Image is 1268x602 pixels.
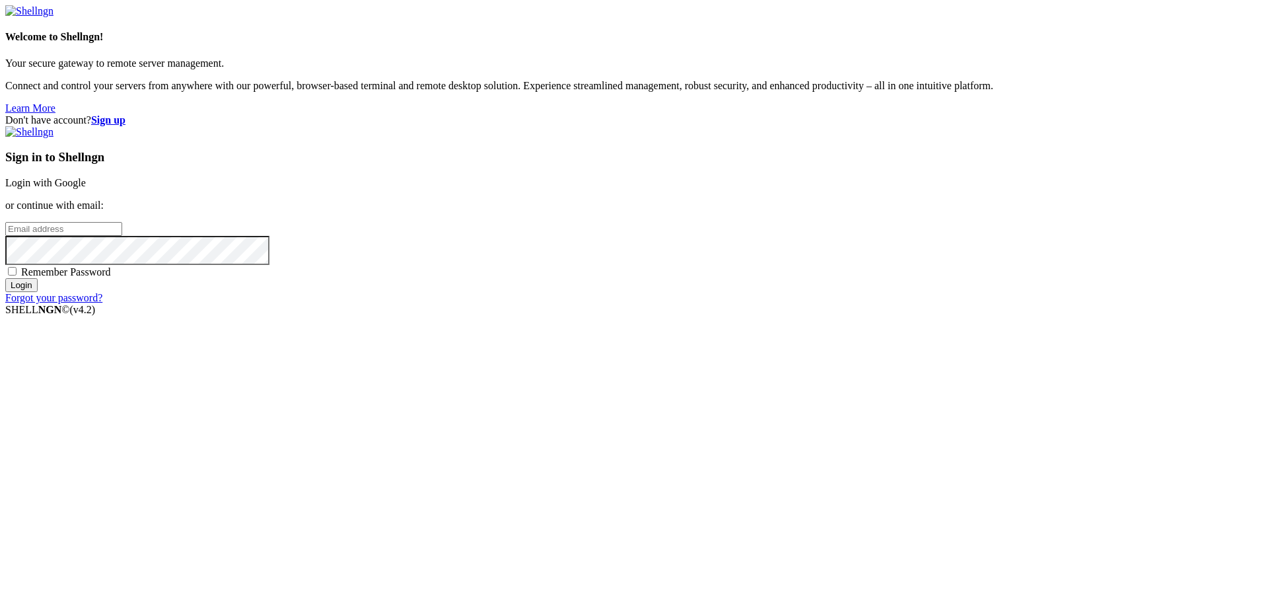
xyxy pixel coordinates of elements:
input: Remember Password [8,267,17,276]
a: Login with Google [5,177,86,188]
span: Remember Password [21,266,111,278]
div: Don't have account? [5,114,1263,126]
span: 4.2.0 [70,304,96,315]
img: Shellngn [5,126,53,138]
b: NGN [38,304,62,315]
a: Learn More [5,102,55,114]
a: Forgot your password? [5,292,102,303]
p: Connect and control your servers from anywhere with our powerful, browser-based terminal and remo... [5,80,1263,92]
input: Login [5,278,38,292]
a: Sign up [91,114,125,126]
input: Email address [5,222,122,236]
img: Shellngn [5,5,53,17]
span: SHELL © [5,304,95,315]
p: Your secure gateway to remote server management. [5,57,1263,69]
h4: Welcome to Shellngn! [5,31,1263,43]
h3: Sign in to Shellngn [5,150,1263,165]
p: or continue with email: [5,200,1263,211]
